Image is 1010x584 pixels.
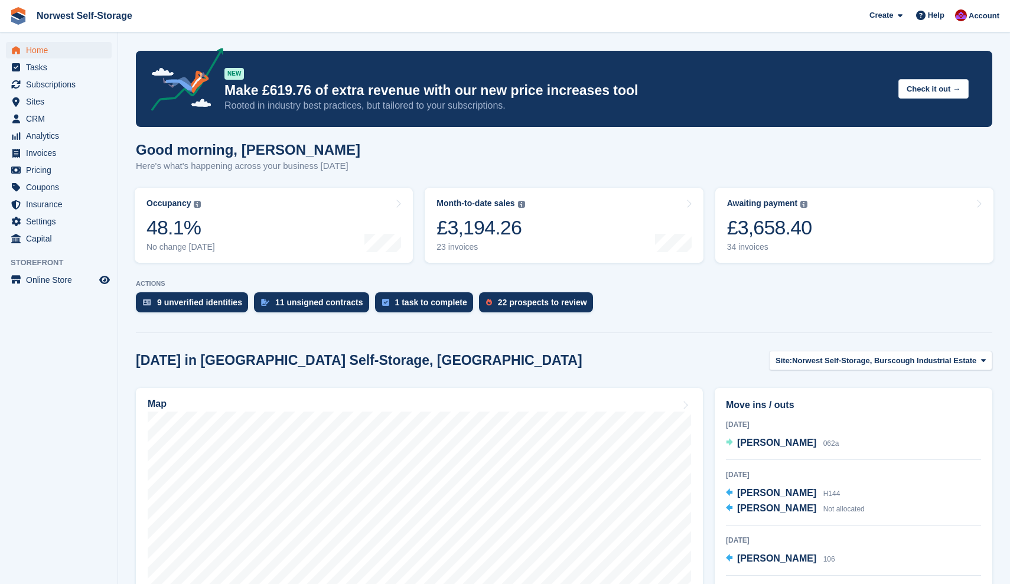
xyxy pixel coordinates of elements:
a: menu [6,93,112,110]
span: [PERSON_NAME] [737,488,816,498]
span: Account [969,10,999,22]
a: [PERSON_NAME] Not allocated [726,501,865,517]
div: £3,658.40 [727,216,812,240]
h2: [DATE] in [GEOGRAPHIC_DATA] Self-Storage, [GEOGRAPHIC_DATA] [136,353,582,368]
h1: Good morning, [PERSON_NAME] [136,142,360,158]
div: 22 prospects to review [498,298,587,307]
span: Pricing [26,162,97,178]
a: 11 unsigned contracts [254,292,375,318]
a: menu [6,110,112,127]
span: Sites [26,93,97,110]
a: Norwest Self-Storage [32,6,137,25]
div: No change [DATE] [146,242,215,252]
div: 34 invoices [727,242,812,252]
span: Insurance [26,196,97,213]
span: CRM [26,110,97,127]
img: icon-info-grey-7440780725fd019a000dd9b08b2336e03edf1995a4989e88bcd33f0948082b44.svg [194,201,201,208]
img: price-adjustments-announcement-icon-8257ccfd72463d97f412b2fc003d46551f7dbcb40ab6d574587a9cd5c0d94... [141,48,224,115]
a: Awaiting payment £3,658.40 34 invoices [715,188,993,263]
div: £3,194.26 [436,216,524,240]
a: menu [6,162,112,178]
a: menu [6,59,112,76]
span: Invoices [26,145,97,161]
img: prospect-51fa495bee0391a8d652442698ab0144808aea92771e9ea1ae160a38d050c398.svg [486,299,492,306]
p: Here's what's happening across your business [DATE] [136,159,360,173]
img: contract_signature_icon-13c848040528278c33f63329250d36e43548de30e8caae1d1a13099fd9432cc5.svg [261,299,269,306]
h2: Move ins / outs [726,398,981,412]
div: NEW [224,68,244,80]
a: menu [6,128,112,144]
a: Month-to-date sales £3,194.26 23 invoices [425,188,703,263]
a: [PERSON_NAME] 062a [726,436,839,451]
div: 23 invoices [436,242,524,252]
a: menu [6,76,112,93]
span: [PERSON_NAME] [737,553,816,563]
div: 11 unsigned contracts [275,298,363,307]
span: 106 [823,555,835,563]
img: Daniel Grensinger [955,9,967,21]
p: Make £619.76 of extra revenue with our new price increases tool [224,82,889,99]
span: Home [26,42,97,58]
span: H144 [823,490,840,498]
div: Month-to-date sales [436,198,514,208]
a: 1 task to complete [375,292,479,318]
a: menu [6,272,112,288]
span: Online Store [26,272,97,288]
div: 48.1% [146,216,215,240]
button: Site: Norwest Self-Storage, Burscough Industrial Estate [769,351,992,370]
a: [PERSON_NAME] H144 [726,486,840,501]
span: Tasks [26,59,97,76]
a: menu [6,213,112,230]
div: [DATE] [726,419,981,430]
a: menu [6,42,112,58]
span: [PERSON_NAME] [737,503,816,513]
a: menu [6,230,112,247]
div: Occupancy [146,198,191,208]
span: Norwest Self-Storage, Burscough Industrial Estate [792,355,976,367]
p: Rooted in industry best practices, but tailored to your subscriptions. [224,99,889,112]
div: [DATE] [726,535,981,546]
a: menu [6,179,112,195]
span: Create [869,9,893,21]
span: Not allocated [823,505,865,513]
a: 9 unverified identities [136,292,254,318]
img: icon-info-grey-7440780725fd019a000dd9b08b2336e03edf1995a4989e88bcd33f0948082b44.svg [800,201,807,208]
div: 9 unverified identities [157,298,242,307]
span: [PERSON_NAME] [737,438,816,448]
button: Check it out → [898,79,969,99]
img: icon-info-grey-7440780725fd019a000dd9b08b2336e03edf1995a4989e88bcd33f0948082b44.svg [518,201,525,208]
a: 22 prospects to review [479,292,599,318]
a: menu [6,145,112,161]
img: verify_identity-adf6edd0f0f0b5bbfe63781bf79b02c33cf7c696d77639b501bdc392416b5a36.svg [143,299,151,306]
span: Capital [26,230,97,247]
span: Site: [776,355,792,367]
span: Help [928,9,944,21]
a: menu [6,196,112,213]
h2: Map [148,399,167,409]
div: Awaiting payment [727,198,798,208]
span: Storefront [11,257,118,269]
span: Analytics [26,128,97,144]
p: ACTIONS [136,280,992,288]
a: Occupancy 48.1% No change [DATE] [135,188,413,263]
img: task-75834270c22a3079a89374b754ae025e5fb1db73e45f91037f5363f120a921f8.svg [382,299,389,306]
span: Coupons [26,179,97,195]
a: [PERSON_NAME] 106 [726,552,835,567]
a: Preview store [97,273,112,287]
span: Settings [26,213,97,230]
img: stora-icon-8386f47178a22dfd0bd8f6a31ec36ba5ce8667c1dd55bd0f319d3a0aa187defe.svg [9,7,27,25]
div: [DATE] [726,469,981,480]
span: 062a [823,439,839,448]
span: Subscriptions [26,76,97,93]
div: 1 task to complete [395,298,467,307]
